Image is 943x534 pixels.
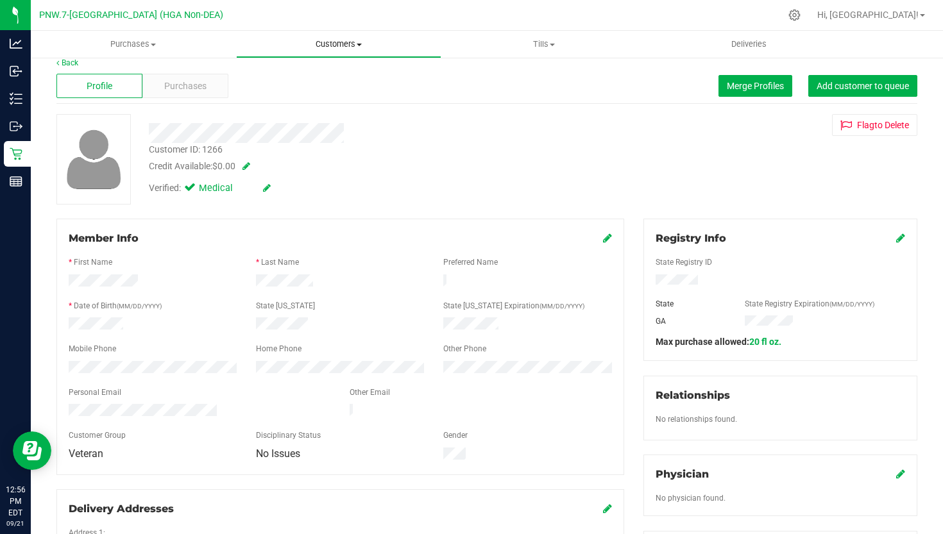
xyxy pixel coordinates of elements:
span: $0.00 [212,161,235,171]
label: Last Name [261,256,299,268]
span: Medical [199,181,250,196]
span: Profile [87,79,112,93]
span: Relationships [656,389,730,401]
div: Customer ID: 1266 [149,143,223,156]
inline-svg: Inventory [10,92,22,105]
span: No Issues [256,447,300,460]
label: Home Phone [256,343,302,355]
div: Manage settings [786,9,803,21]
label: Mobile Phone [69,343,116,355]
span: Purchases [31,38,236,50]
span: Physician [656,468,709,480]
span: (MM/DD/YYYY) [829,301,874,308]
p: 09/21 [6,519,25,528]
span: Tills [442,38,646,50]
label: Disciplinary Status [256,430,321,441]
inline-svg: Analytics [10,37,22,50]
span: Customers [237,38,441,50]
span: Add customer to queue [817,81,909,91]
label: Personal Email [69,387,121,398]
label: Gender [443,430,468,441]
img: user-icon.png [60,126,128,192]
label: First Name [74,256,112,268]
span: (MM/DD/YYYY) [539,303,584,310]
label: No relationships found. [656,413,737,425]
label: Preferred Name [443,256,498,268]
a: Back [56,58,78,67]
span: Registry Info [656,232,726,244]
label: State [US_STATE] [256,300,315,312]
inline-svg: Retail [10,147,22,160]
span: Deliveries [714,38,784,50]
span: PNW.7-[GEOGRAPHIC_DATA] (HGA Non-DEA) [39,10,223,21]
span: Merge Profiles [727,81,784,91]
label: Customer Group [69,430,126,441]
div: State [646,298,736,310]
span: (MM/DD/YYYY) [117,303,162,310]
iframe: Resource center [13,431,51,470]
button: Merge Profiles [718,75,792,97]
p: 12:56 PM EDT [6,484,25,519]
label: State [US_STATE] Expiration [443,300,584,312]
div: GA [646,315,736,327]
label: State Registry ID [656,256,712,268]
a: Purchases [31,31,236,58]
div: Credit Available: [149,160,570,173]
label: Other Phone [443,343,486,355]
a: Customers [236,31,441,58]
span: Member Info [69,232,139,244]
label: Other Email [350,387,390,398]
label: Date of Birth [74,300,162,312]
span: Veteran [69,447,103,460]
div: Verified: [149,181,271,196]
inline-svg: Outbound [10,120,22,133]
span: 20 fl oz. [749,337,781,347]
button: Flagto Delete [832,114,917,136]
button: Add customer to queue [808,75,917,97]
span: No physician found. [656,494,726,503]
span: Hi, [GEOGRAPHIC_DATA]! [817,10,919,20]
inline-svg: Reports [10,175,22,188]
span: Max purchase allowed: [656,337,781,347]
label: State Registry Expiration [745,298,874,310]
inline-svg: Inbound [10,65,22,78]
span: Delivery Addresses [69,503,174,515]
a: Tills [441,31,647,58]
span: Purchases [164,79,207,93]
a: Deliveries [647,31,852,58]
